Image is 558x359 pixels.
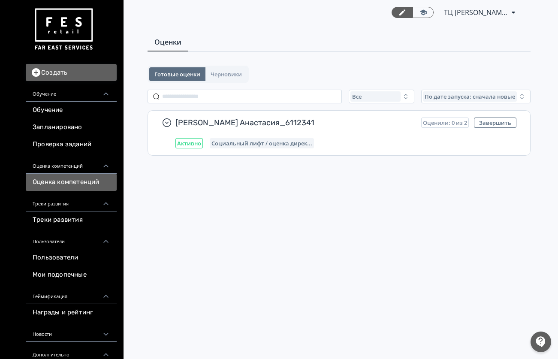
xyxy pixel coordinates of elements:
button: Завершить [474,118,516,128]
div: Геймификация [26,284,117,304]
a: Обучение [26,102,117,119]
a: Награды и рейтинг [26,304,117,321]
div: Обучение [26,81,117,102]
a: Проверка заданий [26,136,117,153]
span: Активно [177,140,201,147]
button: По дате запуска: сначала новые [421,90,531,103]
span: Социальный лифт / оценка директора магазина [211,140,312,147]
a: Треки развития [26,211,117,229]
a: Мои подопечные [26,266,117,284]
button: Готовые оценки [149,67,205,81]
a: Пользователи [26,249,117,266]
div: Оценка компетенций [26,153,117,174]
a: Запланировано [26,119,117,136]
span: Все [352,93,362,100]
button: Создать [26,64,117,81]
img: https://files.teachbase.ru/system/account/57463/logo/medium-936fc5084dd2c598f50a98b9cbe0469a.png [33,5,94,54]
div: Новости [26,321,117,342]
span: Оценки [154,37,181,47]
div: Пользователи [26,229,117,249]
span: Черновики [211,71,242,78]
span: ТЦ Макси Молл Хабаровск ХС 6112341 [444,7,508,18]
span: Готовые оценки [154,71,200,78]
button: Черновики [205,67,247,81]
span: По дате запуска: сначала новые [425,93,515,100]
button: Все [349,90,414,103]
div: Треки развития [26,191,117,211]
a: Переключиться в режим ученика [413,7,434,18]
span: Оценили: 0 из 2 [423,119,467,126]
a: Оценка компетенций [26,174,117,191]
span: [PERSON_NAME] Анастасия_6112341 [175,118,414,128]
